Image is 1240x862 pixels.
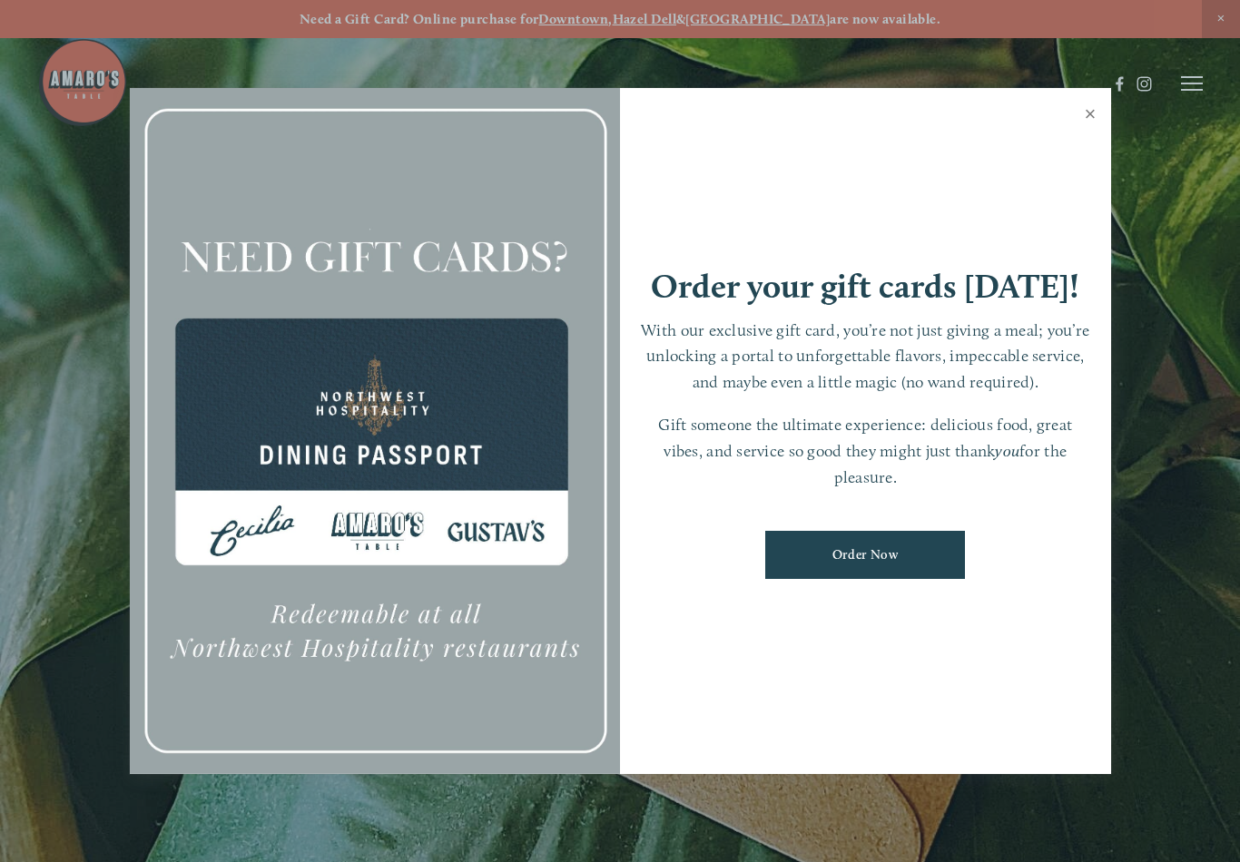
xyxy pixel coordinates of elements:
[651,269,1079,303] h1: Order your gift cards [DATE]!
[765,531,965,579] a: Order Now
[638,318,1093,396] p: With our exclusive gift card, you’re not just giving a meal; you’re unlocking a portal to unforge...
[995,441,1019,460] em: you
[638,412,1093,490] p: Gift someone the ultimate experience: delicious food, great vibes, and service so good they might...
[1073,91,1108,142] a: Close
